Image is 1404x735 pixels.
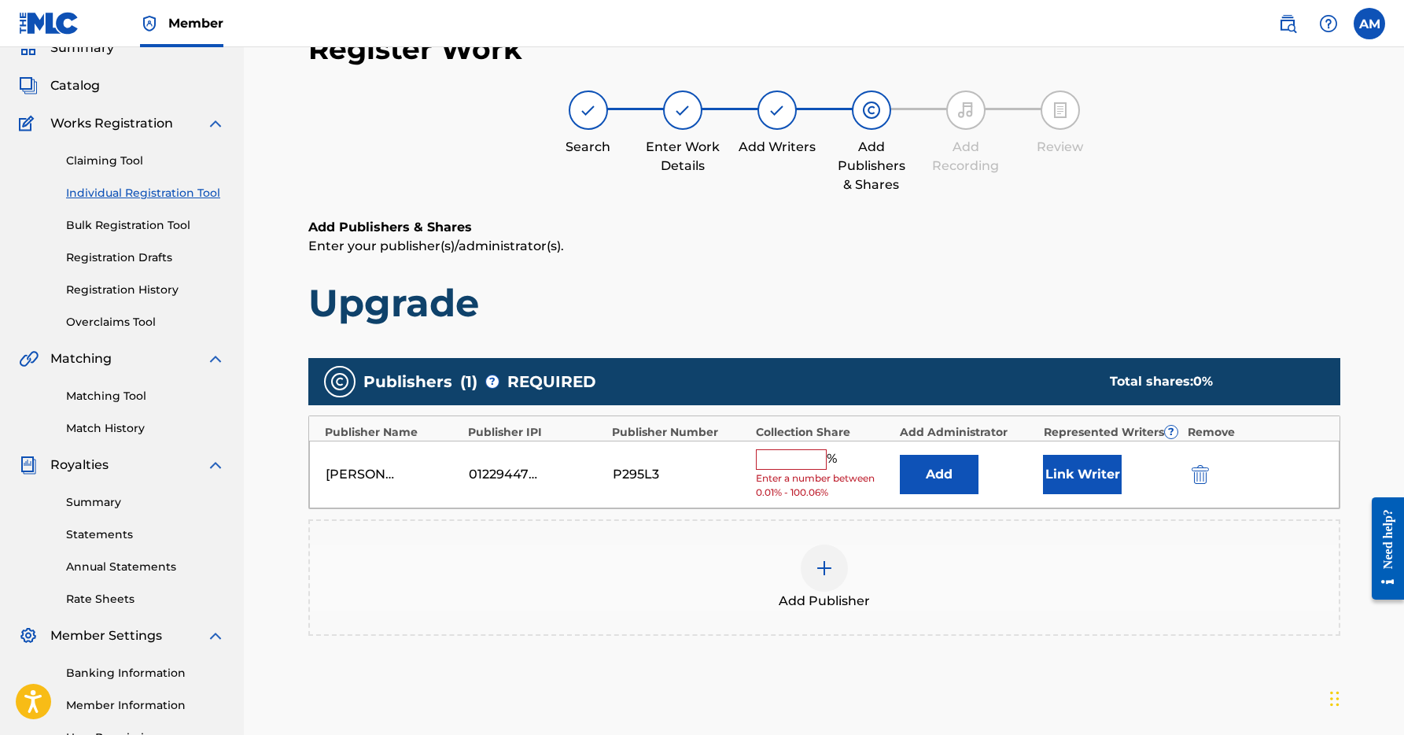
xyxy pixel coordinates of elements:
[673,101,692,120] img: step indicator icon for Enter Work Details
[1043,455,1122,494] button: Link Writer
[50,456,109,475] span: Royalties
[756,424,892,441] div: Collection Share
[66,665,225,681] a: Banking Information
[66,526,225,543] a: Statements
[738,138,816,157] div: Add Writers
[779,592,870,611] span: Add Publisher
[815,559,834,578] img: add
[66,388,225,404] a: Matching Tool
[50,76,100,95] span: Catalog
[50,39,114,57] span: Summary
[756,471,892,500] span: Enter a number between 0.01% - 100.06%
[1354,8,1385,39] div: User Menu
[468,424,604,441] div: Publisher IPI
[308,31,522,67] h2: Register Work
[1278,14,1297,33] img: search
[19,39,114,57] a: SummarySummary
[1325,659,1404,735] iframe: Chat Widget
[19,39,38,57] img: Summary
[832,138,911,194] div: Add Publishers & Shares
[66,153,225,169] a: Claiming Tool
[308,237,1340,256] p: Enter your publisher(s)/administrator(s).
[19,12,79,35] img: MLC Logo
[1330,675,1340,722] div: Drag
[612,424,748,441] div: Publisher Number
[643,138,722,175] div: Enter Work Details
[900,424,1036,441] div: Add Administrator
[1193,374,1213,389] span: 0 %
[827,449,841,470] span: %
[19,114,39,133] img: Works Registration
[19,626,38,645] img: Member Settings
[1319,14,1338,33] img: help
[19,349,39,368] img: Matching
[330,372,349,391] img: publishers
[50,626,162,645] span: Member Settings
[140,14,159,33] img: Top Rightsholder
[66,559,225,575] a: Annual Statements
[66,591,225,608] a: Rate Sheets
[206,456,225,475] img: expand
[66,314,225,331] a: Overclaims Tool
[1188,424,1324,441] div: Remove
[1044,424,1180,441] div: Represented Writers
[66,217,225,234] a: Bulk Registration Tool
[19,76,38,95] img: Catalog
[66,249,225,266] a: Registration Drafts
[549,138,628,157] div: Search
[66,420,225,437] a: Match History
[19,456,38,475] img: Royalties
[486,375,499,388] span: ?
[206,349,225,368] img: expand
[900,455,978,494] button: Add
[50,349,112,368] span: Matching
[325,424,461,441] div: Publisher Name
[1360,484,1404,614] iframe: Resource Center
[66,185,225,201] a: Individual Registration Tool
[66,494,225,511] a: Summary
[308,279,1340,327] h1: Upgrade
[862,101,881,120] img: step indicator icon for Add Publishers & Shares
[19,76,100,95] a: CatalogCatalog
[50,114,173,133] span: Works Registration
[1313,8,1344,39] div: Help
[308,218,1340,237] h6: Add Publishers & Shares
[66,282,225,298] a: Registration History
[1110,372,1309,391] div: Total shares:
[460,370,477,393] span: ( 1 )
[579,101,598,120] img: step indicator icon for Search
[768,101,787,120] img: step indicator icon for Add Writers
[1021,138,1100,157] div: Review
[956,101,975,120] img: step indicator icon for Add Recording
[168,14,223,32] span: Member
[927,138,1005,175] div: Add Recording
[1051,101,1070,120] img: step indicator icon for Review
[507,370,596,393] span: REQUIRED
[66,697,225,714] a: Member Information
[363,370,452,393] span: Publishers
[206,626,225,645] img: expand
[1192,465,1209,484] img: 12a2ab48e56ec057fbd8.svg
[206,114,225,133] img: expand
[1165,426,1177,438] span: ?
[1272,8,1303,39] a: Public Search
